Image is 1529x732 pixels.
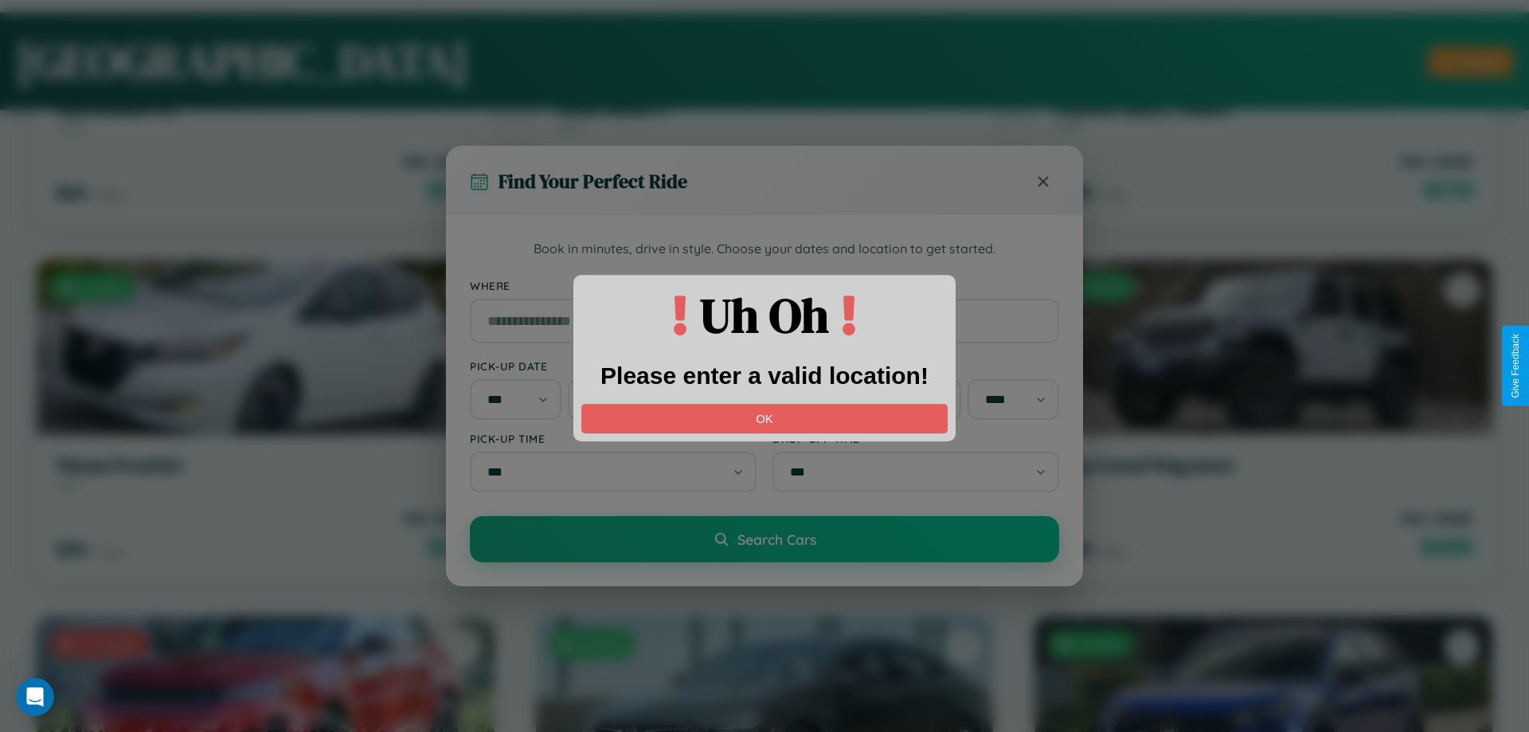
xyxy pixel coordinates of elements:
label: Pick-up Time [470,432,757,445]
h3: Find Your Perfect Ride [499,168,687,194]
label: Drop-off Date [772,359,1059,373]
label: Pick-up Date [470,359,757,373]
span: Search Cars [737,530,816,548]
label: Where [470,279,1059,292]
p: Book in minutes, drive in style. Choose your dates and location to get started. [470,239,1059,260]
label: Drop-off Time [772,432,1059,445]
